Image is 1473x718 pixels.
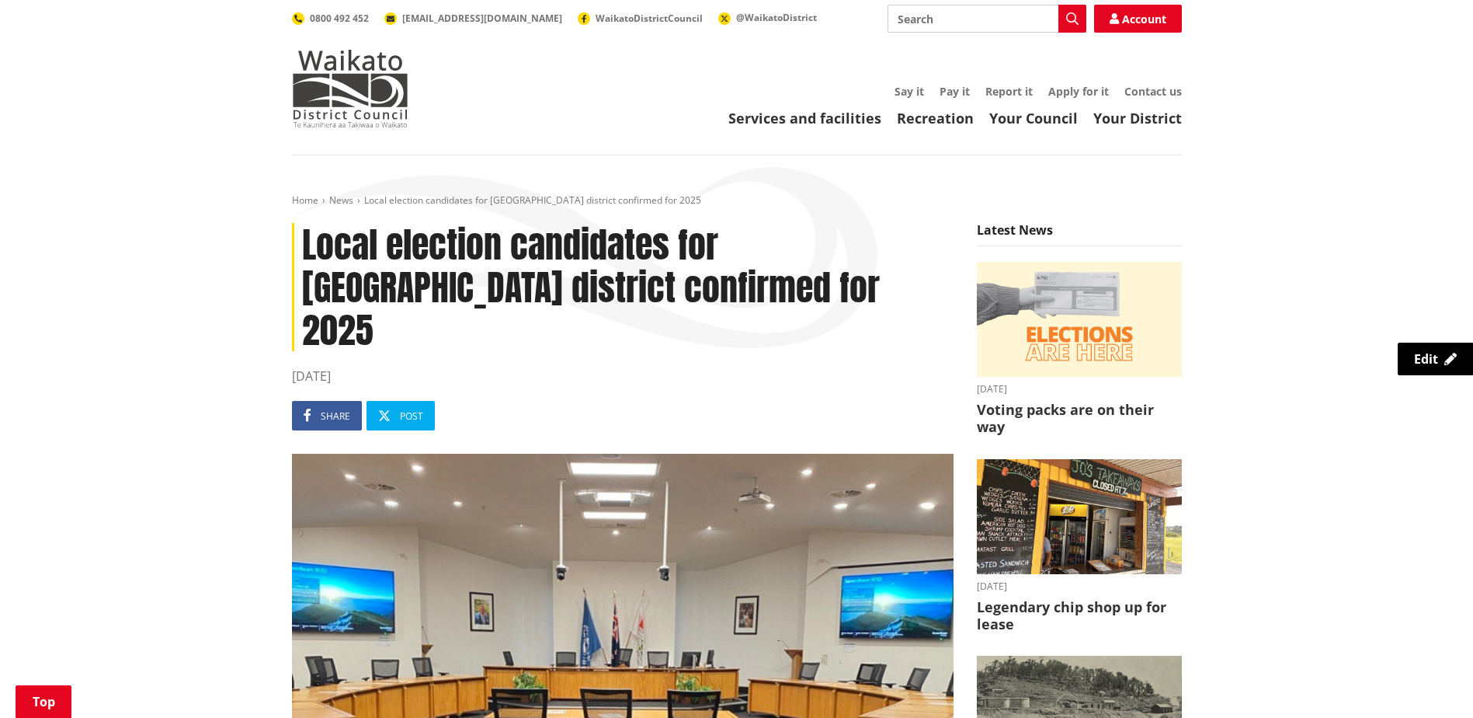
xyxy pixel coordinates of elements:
[329,193,353,207] a: News
[977,262,1182,378] img: Elections are here
[888,5,1086,33] input: Search input
[292,401,362,430] a: Share
[292,193,318,207] a: Home
[989,109,1078,127] a: Your Council
[977,223,1182,246] h5: Latest News
[897,109,974,127] a: Recreation
[596,12,703,25] span: WaikatoDistrictCouncil
[1124,84,1182,99] a: Contact us
[292,50,408,127] img: Waikato District Council - Te Kaunihera aa Takiwaa o Waikato
[400,410,423,423] span: Post
[940,84,970,99] a: Pay it
[977,402,1182,435] h3: Voting packs are on their way
[895,84,924,99] a: Say it
[292,367,954,385] time: [DATE]
[367,401,435,430] a: Post
[736,11,817,24] span: @WaikatoDistrict
[402,12,562,25] span: [EMAIL_ADDRESS][DOMAIN_NAME]
[292,194,1182,207] nav: breadcrumb
[16,685,71,718] a: Top
[977,582,1182,591] time: [DATE]
[977,459,1182,575] img: Jo's takeaways, Papahua Reserve, Raglan
[1398,343,1473,375] a: Edit
[977,262,1182,436] a: [DATE] Voting packs are on their way
[977,385,1182,394] time: [DATE]
[985,84,1033,99] a: Report it
[1094,5,1182,33] a: Account
[364,193,701,207] span: Local election candidates for [GEOGRAPHIC_DATA] district confirmed for 2025
[1414,350,1438,368] span: Edit
[718,11,817,24] a: @WaikatoDistrict
[292,12,369,25] a: 0800 492 452
[728,109,881,127] a: Services and facilities
[384,12,562,25] a: [EMAIL_ADDRESS][DOMAIN_NAME]
[1048,84,1109,99] a: Apply for it
[977,459,1182,633] a: Outdoor takeaway stand with chalkboard menus listing various foods, like burgers and chips. A fri...
[578,12,703,25] a: WaikatoDistrictCouncil
[1093,109,1182,127] a: Your District
[321,410,350,423] span: Share
[292,223,954,352] h1: Local election candidates for [GEOGRAPHIC_DATA] district confirmed for 2025
[977,599,1182,633] h3: Legendary chip shop up for lease
[310,12,369,25] span: 0800 492 452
